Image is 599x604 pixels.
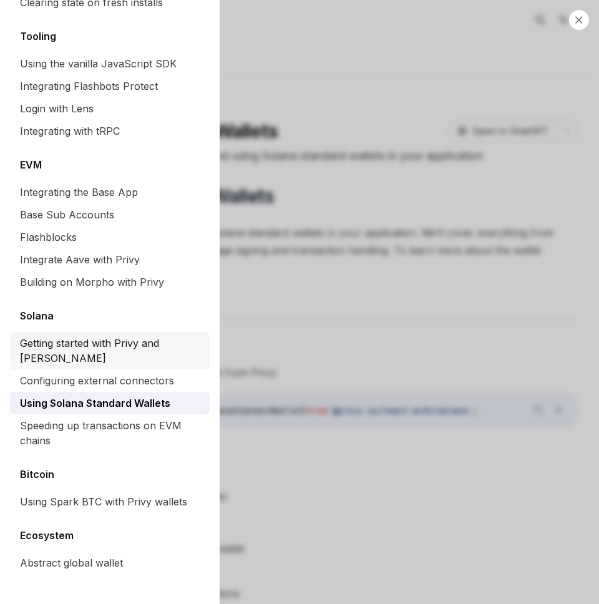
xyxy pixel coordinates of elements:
[10,97,210,120] a: Login with Lens
[20,275,164,290] div: Building on Morpho with Privy
[20,207,114,222] div: Base Sub Accounts
[10,226,210,248] a: Flashblocks
[10,332,210,369] a: Getting started with Privy and [PERSON_NAME]
[20,373,174,388] div: Configuring external connectors
[20,336,202,366] div: Getting started with Privy and [PERSON_NAME]
[10,392,210,414] a: Using Solana Standard Wallets
[20,418,202,448] div: Speeding up transactions on EVM chains
[20,101,94,116] div: Login with Lens
[20,79,158,94] div: Integrating Flashbots Protect
[20,124,120,139] div: Integrating with tRPC
[20,56,177,71] div: Using the vanilla JavaScript SDK
[10,52,210,75] a: Using the vanilla JavaScript SDK
[20,308,54,323] h5: Solana
[10,203,210,226] a: Base Sub Accounts
[10,414,210,452] a: Speeding up transactions on EVM chains
[10,552,210,574] a: Abstract global wallet
[20,157,42,172] h5: EVM
[20,230,77,245] div: Flashblocks
[20,396,170,411] div: Using Solana Standard Wallets
[20,467,54,482] h5: Bitcoin
[20,528,74,543] h5: Ecosystem
[10,120,210,142] a: Integrating with tRPC
[10,490,210,513] a: Using Spark BTC with Privy wallets
[20,29,56,44] h5: Tooling
[20,252,140,267] div: Integrate Aave with Privy
[10,75,210,97] a: Integrating Flashbots Protect
[10,248,210,271] a: Integrate Aave with Privy
[10,271,210,293] a: Building on Morpho with Privy
[10,369,210,392] a: Configuring external connectors
[10,181,210,203] a: Integrating the Base App
[20,185,138,200] div: Integrating the Base App
[20,494,187,509] div: Using Spark BTC with Privy wallets
[20,555,123,570] div: Abstract global wallet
